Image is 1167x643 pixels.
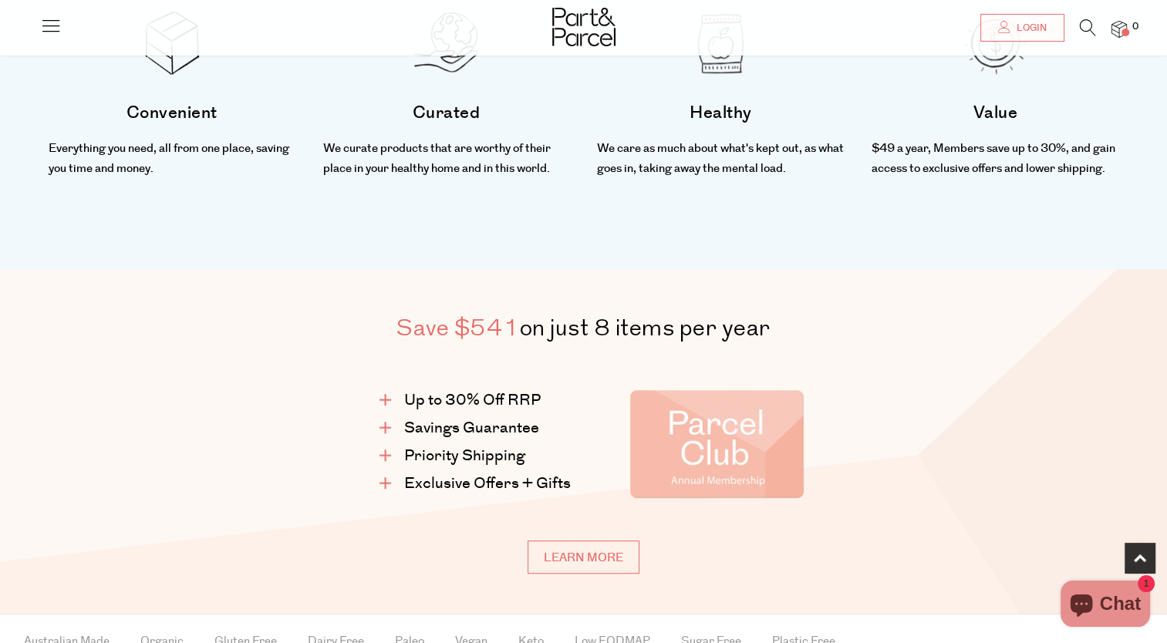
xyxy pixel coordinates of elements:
[379,389,576,411] li: Up to 30% Off RRP
[49,99,295,127] h4: Convenient
[597,139,844,178] p: We care as much about what's kept out, as what goes in, taking away the mental load.
[1111,21,1127,37] a: 0
[379,473,576,494] li: Exclusive Offers + Gifts
[1128,20,1142,34] span: 0
[597,99,844,127] h4: Healthy
[552,8,616,46] img: Part&Parcel
[872,139,1118,178] p: $49 a year, Members save up to 30%, and gain access to exclusive offers and lower shipping.
[872,99,1118,127] h4: Value
[1056,581,1155,631] inbox-online-store-chat: Shopify online store chat
[323,139,570,178] p: We curate products that are worthy of their place in your healthy home and in this world.
[528,540,639,574] a: Learn more
[318,309,850,348] h2: on just 8 items per year
[396,312,520,344] span: Save $541
[379,445,576,466] li: Priority Shipping
[49,139,295,178] p: Everything you need, all from one place, saving you time and money.
[379,417,576,439] li: Savings Guarantee
[323,99,570,127] h4: Curated
[980,14,1064,42] a: Login
[1013,22,1047,35] span: Login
